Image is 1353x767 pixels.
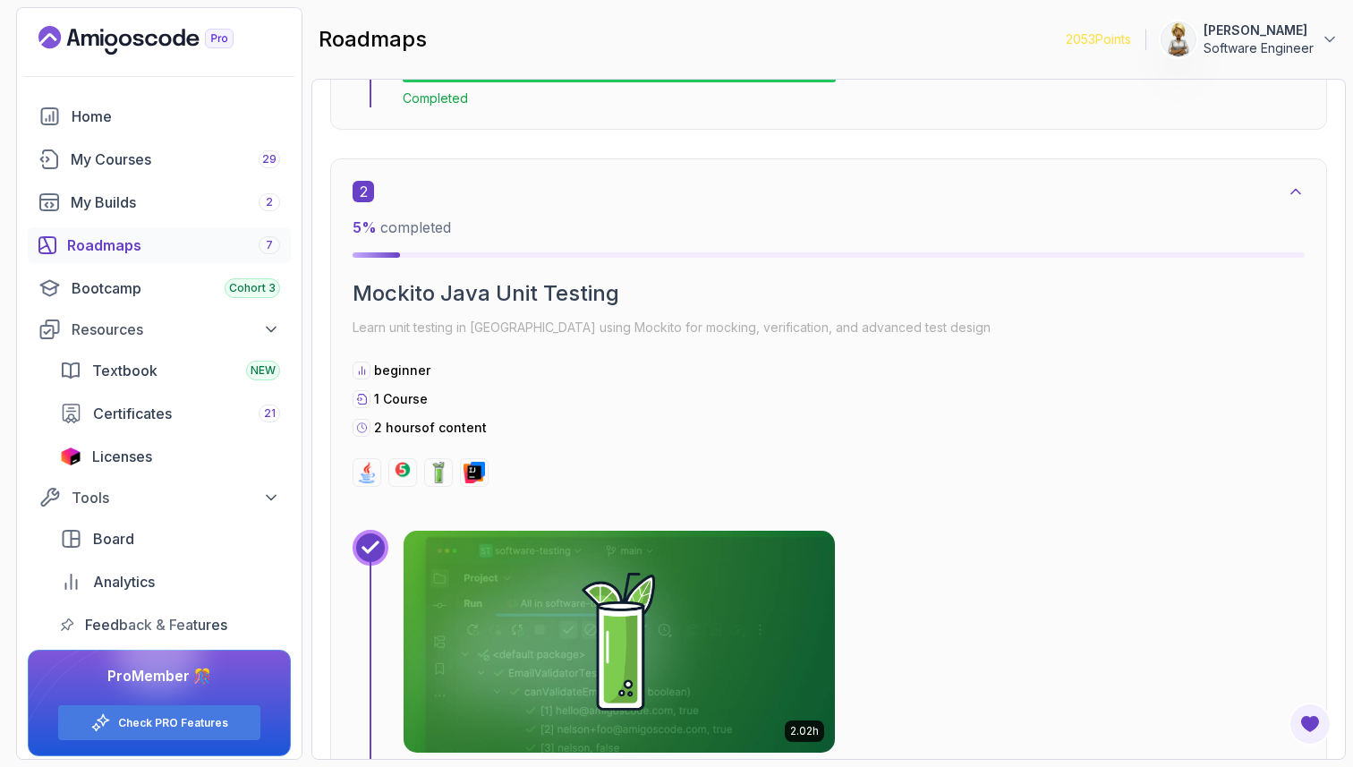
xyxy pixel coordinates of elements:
[28,270,291,306] a: bootcamp
[93,403,172,424] span: Certificates
[72,487,280,508] div: Tools
[49,607,291,643] a: feedback
[49,439,291,474] a: licenses
[319,25,427,54] h2: roadmaps
[60,447,81,465] img: jetbrains icon
[353,315,1305,340] p: Learn unit testing in [GEOGRAPHIC_DATA] using Mockito for mocking, verification, and advanced tes...
[251,363,276,378] span: NEW
[1066,30,1131,48] p: 2053 Points
[28,98,291,134] a: home
[93,571,155,592] span: Analytics
[353,279,1305,308] h2: Mockito Java Unit Testing
[403,90,468,106] span: Completed
[71,149,280,170] div: My Courses
[356,462,378,483] img: java logo
[28,141,291,177] a: courses
[229,281,276,295] span: Cohort 3
[72,319,280,340] div: Resources
[28,482,291,514] button: Tools
[92,446,152,467] span: Licenses
[353,181,374,202] span: 2
[38,26,275,55] a: Landing page
[264,406,276,421] span: 21
[393,525,846,758] img: Mockito & Java Unit Testing card
[374,391,428,406] span: 1 Course
[49,564,291,600] a: analytics
[49,353,291,388] a: textbook
[72,106,280,127] div: Home
[93,528,134,550] span: Board
[374,419,487,437] p: 2 hours of content
[1289,703,1332,746] button: Open Feedback Button
[28,313,291,345] button: Resources
[790,724,819,738] p: 2.02h
[49,396,291,431] a: certificates
[92,360,157,381] span: Textbook
[262,152,277,166] span: 29
[71,192,280,213] div: My Builds
[49,521,291,557] a: board
[28,227,291,263] a: roadmaps
[428,462,449,483] img: mockito logo
[353,218,377,236] span: 5 %
[392,462,413,483] img: junit logo
[118,716,228,730] a: Check PRO Features
[266,195,273,209] span: 2
[374,362,430,379] p: beginner
[1204,39,1314,57] p: Software Engineer
[1162,22,1196,56] img: user profile image
[464,462,485,483] img: intellij logo
[266,238,273,252] span: 7
[353,218,451,236] span: completed
[72,277,280,299] div: Bootcamp
[1204,21,1314,39] p: [PERSON_NAME]
[85,614,227,635] span: Feedback & Features
[28,184,291,220] a: builds
[67,234,280,256] div: Roadmaps
[57,704,261,741] button: Check PRO Features
[1161,21,1339,57] button: user profile image[PERSON_NAME]Software Engineer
